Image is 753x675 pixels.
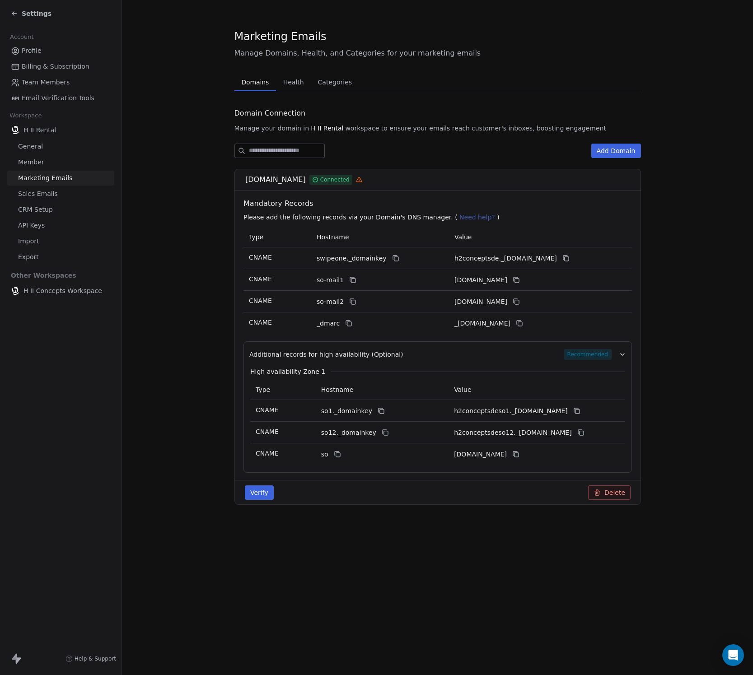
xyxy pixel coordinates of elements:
span: Billing & Subscription [22,62,89,71]
a: Help & Support [65,655,116,662]
span: Email Verification Tools [22,93,94,103]
span: Marketing Emails [18,173,72,183]
span: CNAME [249,319,272,326]
span: workspace to ensure your emails reach [345,124,470,133]
span: Marketing Emails [234,30,327,43]
span: _dmarc [317,319,340,328]
p: Type [256,385,310,395]
span: Domain Connection [234,108,306,119]
span: API Keys [18,221,45,230]
span: Health [280,76,308,88]
a: Billing & Subscription [7,59,114,74]
span: H II Rental [311,124,343,133]
span: Manage Domains, Health, and Categories for your marketing emails [234,48,641,59]
img: logo_h2_portale.png [11,286,20,295]
span: Hostname [317,233,349,241]
a: Marketing Emails [7,171,114,186]
span: h2conceptsdeso12._domainkey.swipeone.email [454,428,571,438]
span: Import [18,237,39,246]
button: Delete [588,485,631,500]
span: General [18,142,43,151]
span: Connected [320,176,349,184]
a: Export [7,250,114,265]
span: CNAME [256,428,279,435]
span: Need help? [459,214,495,221]
span: Value [454,386,471,393]
span: CRM Setup [18,205,53,214]
span: Team Members [22,78,70,87]
span: Other Workspaces [7,268,80,283]
span: so-mail1 [317,275,344,285]
span: Recommended [563,349,611,360]
span: h2conceptsde._domainkey.swipeone.email [454,254,557,263]
a: Sales Emails [7,186,114,201]
span: so12._domainkey [321,428,376,438]
span: Value [454,233,472,241]
span: customer's inboxes, boosting engagement [472,124,606,133]
img: logo_h2_portale.png [11,126,20,135]
span: h2conceptsdeso.swipeone.email [454,450,507,459]
a: Profile [7,43,114,58]
span: CNAME [249,275,272,283]
div: Open Intercom Messenger [722,644,744,666]
p: Please add the following records via your Domain's DNS manager. ( ) [243,213,636,222]
span: CNAME [249,297,272,304]
span: Export [18,252,39,262]
span: Member [18,158,44,167]
a: Email Verification Tools [7,91,114,106]
span: [DOMAIN_NAME] [245,174,306,185]
button: Add Domain [591,144,641,158]
span: CNAME [256,450,279,457]
span: H II Concepts Workspace [23,286,102,295]
span: Hostname [321,386,353,393]
span: Account [6,30,37,44]
a: Settings [11,9,51,18]
span: H II Rental [23,126,56,135]
a: API Keys [7,218,114,233]
a: Import [7,234,114,249]
button: Additional records for high availability (Optional)Recommended [249,349,626,360]
span: swipeone._domainkey [317,254,387,263]
button: Verify [245,485,274,500]
span: so1._domainkey [321,406,372,416]
a: CRM Setup [7,202,114,217]
span: Profile [22,46,42,56]
span: Mandatory Records [243,198,636,209]
span: Categories [314,76,355,88]
span: Workspace [6,109,46,122]
span: CNAME [256,406,279,414]
p: Type [249,233,306,242]
span: h2conceptsdeso1._domainkey.swipeone.email [454,406,568,416]
span: Settings [22,9,51,18]
span: Manage your domain in [234,124,309,133]
a: General [7,139,114,154]
span: Additional records for high availability (Optional) [249,350,403,359]
span: so [321,450,328,459]
span: h2conceptsde1.swipeone.email [454,275,507,285]
a: Team Members [7,75,114,90]
span: so-mail2 [317,297,344,307]
div: Additional records for high availability (Optional)Recommended [249,360,626,465]
span: Sales Emails [18,189,58,199]
span: Help & Support [75,655,116,662]
span: _dmarc.swipeone.email [454,319,510,328]
span: High availability Zone 1 [250,367,325,376]
span: h2conceptsde2.swipeone.email [454,297,507,307]
a: Member [7,155,114,170]
span: Domains [238,76,272,88]
span: CNAME [249,254,272,261]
